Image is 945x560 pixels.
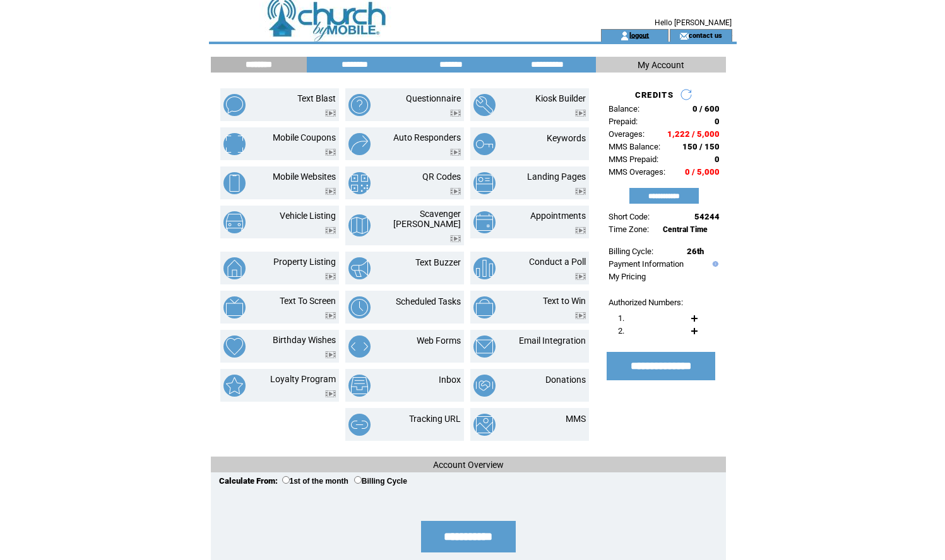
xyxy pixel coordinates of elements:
img: property-listing.png [223,257,246,279]
img: text-buzzer.png [348,257,371,279]
img: video.png [325,312,336,319]
span: CREDITS [635,90,674,100]
a: Text Blast [297,93,336,103]
span: 0 / 600 [692,104,720,114]
a: Mobile Coupons [273,132,336,143]
span: 26th [687,247,704,256]
img: questionnaire.png [348,94,371,116]
span: Calculate From: [219,476,278,486]
img: mobile-websites.png [223,172,246,194]
span: Time Zone: [609,225,649,234]
img: contact_us_icon.gif [679,31,689,41]
img: text-to-win.png [473,296,496,318]
img: video.png [325,227,336,234]
span: Authorized Numbers: [609,298,683,307]
img: vehicle-listing.png [223,211,246,233]
span: Prepaid: [609,117,638,126]
span: 1,222 / 5,000 [667,129,720,139]
img: email-integration.png [473,335,496,358]
span: 1. [618,313,624,323]
img: video.png [575,110,586,117]
img: video.png [575,188,586,195]
span: Billing Cycle: [609,247,653,256]
a: Birthday Wishes [273,335,336,345]
span: Hello [PERSON_NAME] [655,18,732,27]
img: help.gif [710,261,718,267]
label: Billing Cycle [354,477,407,486]
img: video.png [450,110,461,117]
a: MMS [566,414,586,424]
span: 150 / 150 [682,142,720,151]
span: MMS Balance: [609,142,660,151]
a: Appointments [530,211,586,221]
img: tracking-url.png [348,414,371,436]
img: kiosk-builder.png [473,94,496,116]
img: text-to-screen.png [223,296,246,318]
a: Tracking URL [409,414,461,424]
img: video.png [450,188,461,195]
input: 1st of the month [282,476,290,484]
img: video.png [325,110,336,117]
img: account_icon.gif [620,31,629,41]
a: Email Integration [519,335,586,346]
img: qr-codes.png [348,172,371,194]
span: 0 [715,117,720,126]
img: video.png [325,273,336,280]
a: Property Listing [273,257,336,267]
img: web-forms.png [348,335,371,358]
a: Web Forms [417,335,461,346]
a: Vehicle Listing [280,211,336,221]
img: video.png [325,390,336,397]
img: landing-pages.png [473,172,496,194]
img: keywords.png [473,133,496,155]
span: MMS Overages: [609,167,665,177]
img: video.png [450,235,461,242]
a: Kiosk Builder [535,93,586,103]
span: Account Overview [433,460,504,470]
a: QR Codes [422,172,461,182]
img: video.png [325,149,336,156]
img: inbox.png [348,375,371,397]
img: mobile-coupons.png [223,133,246,155]
img: donations.png [473,375,496,397]
a: Text Buzzer [415,257,461,267]
span: 0 / 5,000 [685,167,720,177]
img: video.png [575,312,586,319]
a: contact us [689,31,722,39]
img: scheduled-tasks.png [348,296,371,318]
a: My Pricing [609,272,646,281]
img: appointments.png [473,211,496,233]
a: Scheduled Tasks [396,296,461,306]
a: Mobile Websites [273,172,336,182]
img: scavenger-hunt.png [348,214,371,236]
img: auto-responders.png [348,133,371,155]
span: Overages: [609,129,645,139]
a: Text to Win [543,296,586,306]
span: Short Code: [609,212,650,221]
a: Loyalty Program [270,374,336,384]
a: logout [629,31,649,39]
span: 0 [715,155,720,164]
a: Auto Responders [393,132,461,143]
a: Landing Pages [527,172,586,182]
label: 1st of the month [282,477,348,486]
a: Donations [545,375,586,385]
a: Inbox [439,375,461,385]
a: Scavenger [PERSON_NAME] [393,209,461,229]
a: Text To Screen [280,296,336,306]
span: 54244 [694,212,720,221]
span: Central Time [663,225,708,234]
img: video.png [575,227,586,234]
span: 2. [618,326,624,335]
img: video.png [325,188,336,195]
img: video.png [575,273,586,280]
a: Keywords [547,133,586,143]
img: loyalty-program.png [223,375,246,397]
input: Billing Cycle [354,476,362,484]
span: MMS Prepaid: [609,155,658,164]
img: video.png [325,351,336,358]
span: Balance: [609,104,639,114]
a: Conduct a Poll [529,257,586,267]
a: Payment Information [609,259,684,269]
img: video.png [450,149,461,156]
